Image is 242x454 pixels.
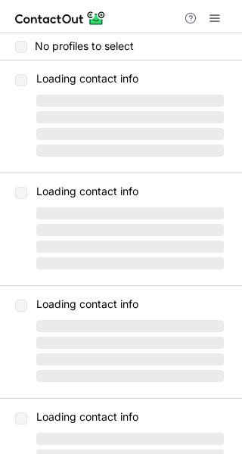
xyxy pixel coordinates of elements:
[36,128,224,140] span: ‌
[36,111,224,123] span: ‌
[36,73,224,85] p: Loading contact info
[36,433,224,445] span: ‌
[36,207,224,219] span: ‌
[36,370,224,382] span: ‌
[36,185,224,197] p: Loading contact info
[36,95,224,107] span: ‌
[36,411,224,423] p: Loading contact info
[36,145,224,157] span: ‌
[36,241,224,253] span: ‌
[36,257,224,269] span: ‌
[36,298,224,310] p: Loading contact info
[36,337,224,349] span: ‌
[15,9,106,27] img: ContactOut v5.3.10
[36,353,224,365] span: ‌
[36,320,224,332] span: ‌
[36,224,224,236] span: ‌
